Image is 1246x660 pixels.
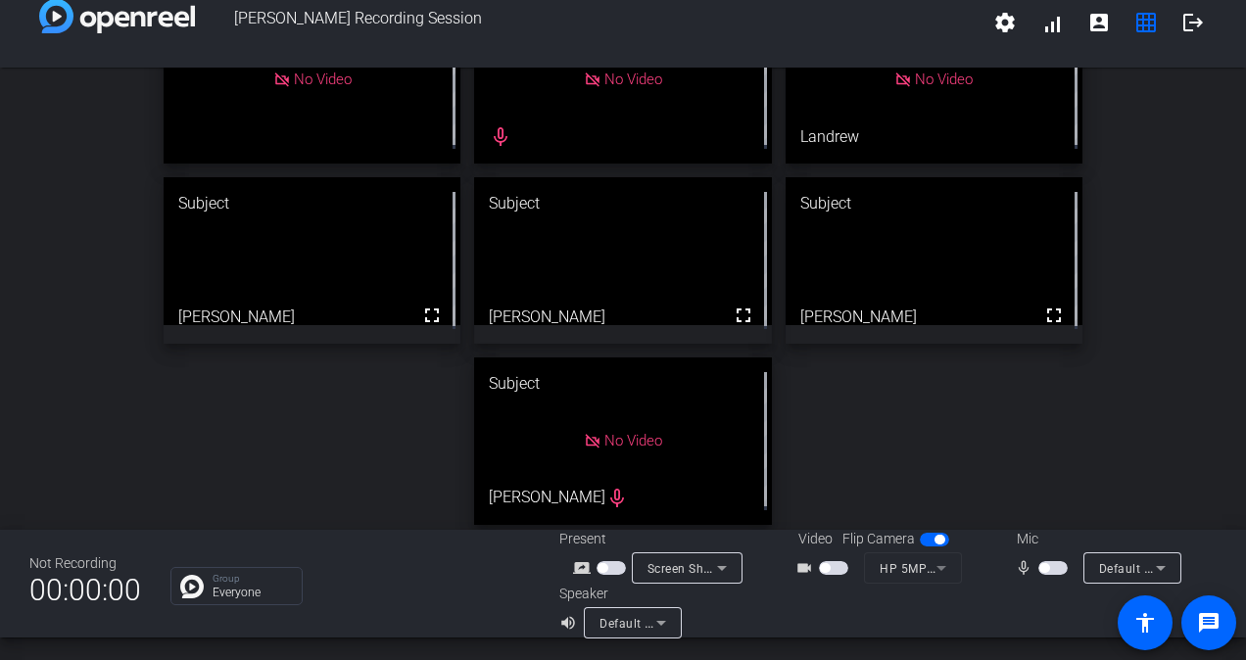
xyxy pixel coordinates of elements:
[180,575,204,598] img: Chat Icon
[842,529,915,549] span: Flip Camera
[474,357,772,410] div: Subject
[1134,11,1158,34] mat-icon: grid_on
[1042,304,1066,327] mat-icon: fullscreen
[795,556,819,580] mat-icon: videocam_outline
[786,177,1083,230] div: Subject
[915,71,973,88] span: No Video
[604,432,662,449] span: No Video
[798,529,833,549] span: Video
[29,553,141,574] div: Not Recording
[474,177,772,230] div: Subject
[573,556,597,580] mat-icon: screen_share_outline
[213,587,292,598] p: Everyone
[647,560,734,576] span: Screen Sharing
[213,574,292,584] p: Group
[164,177,461,230] div: Subject
[1087,11,1111,34] mat-icon: account_box
[294,71,352,88] span: No Video
[599,615,811,631] span: Default - Speakers (Realtek(R) Audio)
[997,529,1193,549] div: Mic
[993,11,1017,34] mat-icon: settings
[559,611,583,635] mat-icon: volume_up
[559,529,755,549] div: Present
[1197,611,1221,635] mat-icon: message
[420,304,444,327] mat-icon: fullscreen
[559,584,677,604] div: Speaker
[1015,556,1038,580] mat-icon: mic_none
[1181,11,1205,34] mat-icon: logout
[604,71,662,88] span: No Video
[29,566,141,614] span: 00:00:00
[1133,611,1157,635] mat-icon: accessibility
[732,304,755,327] mat-icon: fullscreen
